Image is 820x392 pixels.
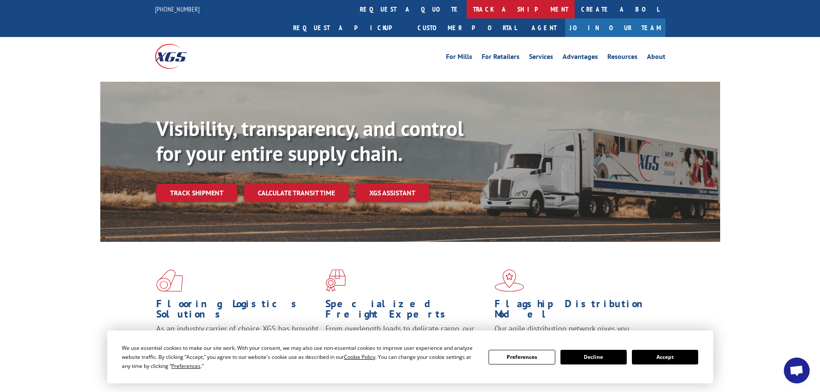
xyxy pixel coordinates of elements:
[156,299,319,324] h1: Flooring Logistics Solutions
[287,19,411,37] a: Request a pickup
[560,350,627,364] button: Decline
[325,269,346,292] img: xgs-icon-focused-on-flooring-red
[647,53,665,63] a: About
[122,343,478,370] div: We use essential cookies to make our site work. With your consent, we may also use non-essential ...
[784,358,810,383] div: Open chat
[156,269,183,292] img: xgs-icon-total-supply-chain-intelligence-red
[171,362,201,370] span: Preferences
[563,53,598,63] a: Advantages
[356,184,429,202] a: XGS ASSISTANT
[325,324,488,362] p: From overlength loads to delicate cargo, our experienced staff knows the best way to move your fr...
[244,184,349,202] a: Calculate transit time
[607,53,637,63] a: Resources
[344,353,375,361] span: Cookie Policy
[156,115,464,167] b: Visibility, transparency, and control for your entire supply chain.
[495,324,653,344] span: Our agile distribution network gives you nationwide inventory management on demand.
[489,350,555,364] button: Preferences
[107,330,713,383] div: Cookie Consent Prompt
[155,5,200,13] a: [PHONE_NUMBER]
[156,324,319,354] span: As an industry carrier of choice, XGS has brought innovation and dedication to flooring logistics...
[529,53,553,63] a: Services
[495,269,524,292] img: xgs-icon-flagship-distribution-model-red
[446,53,472,63] a: For Mills
[632,350,698,364] button: Accept
[523,19,565,37] a: Agent
[495,299,657,324] h1: Flagship Distribution Model
[482,53,520,63] a: For Retailers
[156,184,237,202] a: Track shipment
[565,19,665,37] a: Join Our Team
[411,19,523,37] a: Customer Portal
[325,299,488,324] h1: Specialized Freight Experts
